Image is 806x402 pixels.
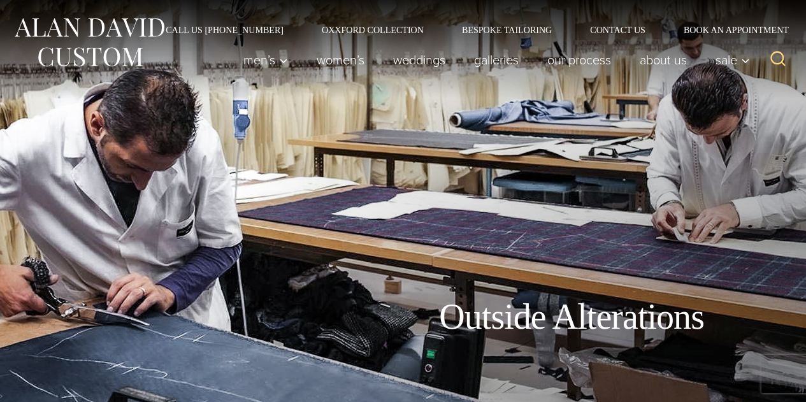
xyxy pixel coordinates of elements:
a: Bespoke Tailoring [443,25,571,34]
span: Men’s [243,54,288,66]
a: Women’s [303,47,379,73]
nav: Primary Navigation [229,47,757,73]
nav: Secondary Navigation [147,25,793,34]
a: Our Process [533,47,626,73]
h1: Outside Alterations [439,296,704,338]
a: Book an Appointment [665,25,793,34]
a: Call Us [PHONE_NUMBER] [147,25,303,34]
a: Galleries [460,47,533,73]
span: Sale [716,54,750,66]
img: Alan David Custom [13,14,166,71]
a: About Us [626,47,702,73]
button: View Search Form [763,45,793,75]
a: weddings [379,47,460,73]
a: Contact Us [571,25,665,34]
a: Oxxford Collection [303,25,443,34]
